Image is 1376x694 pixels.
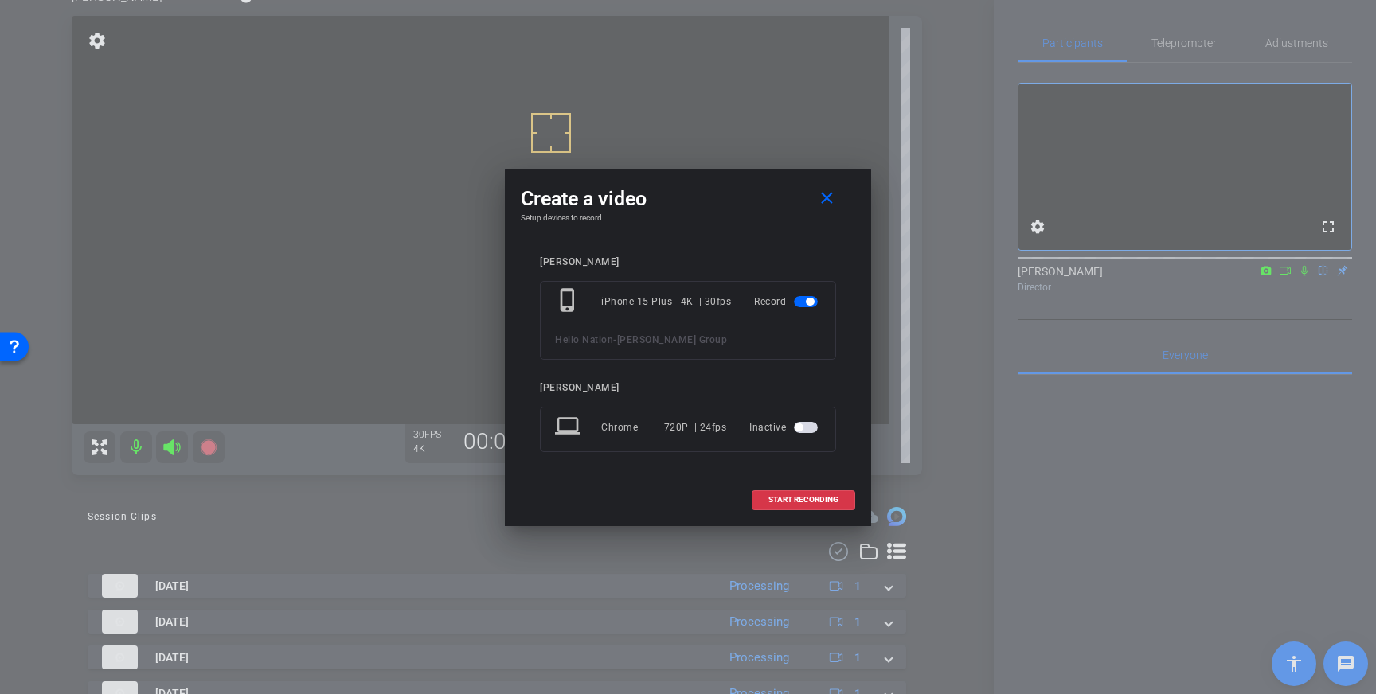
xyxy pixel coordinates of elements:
[540,256,836,268] div: [PERSON_NAME]
[555,334,613,345] span: Hello Nation
[752,490,855,510] button: START RECORDING
[521,185,855,213] div: Create a video
[613,334,617,345] span: -
[601,413,664,442] div: Chrome
[754,287,821,316] div: Record
[555,287,584,316] mat-icon: phone_iphone
[617,334,728,345] span: [PERSON_NAME] Group
[768,496,838,504] span: START RECORDING
[601,287,681,316] div: iPhone 15 Plus
[817,189,837,209] mat-icon: close
[521,213,855,223] h4: Setup devices to record
[681,287,732,316] div: 4K | 30fps
[555,413,584,442] mat-icon: laptop
[749,413,821,442] div: Inactive
[664,413,727,442] div: 720P | 24fps
[540,382,836,394] div: [PERSON_NAME]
